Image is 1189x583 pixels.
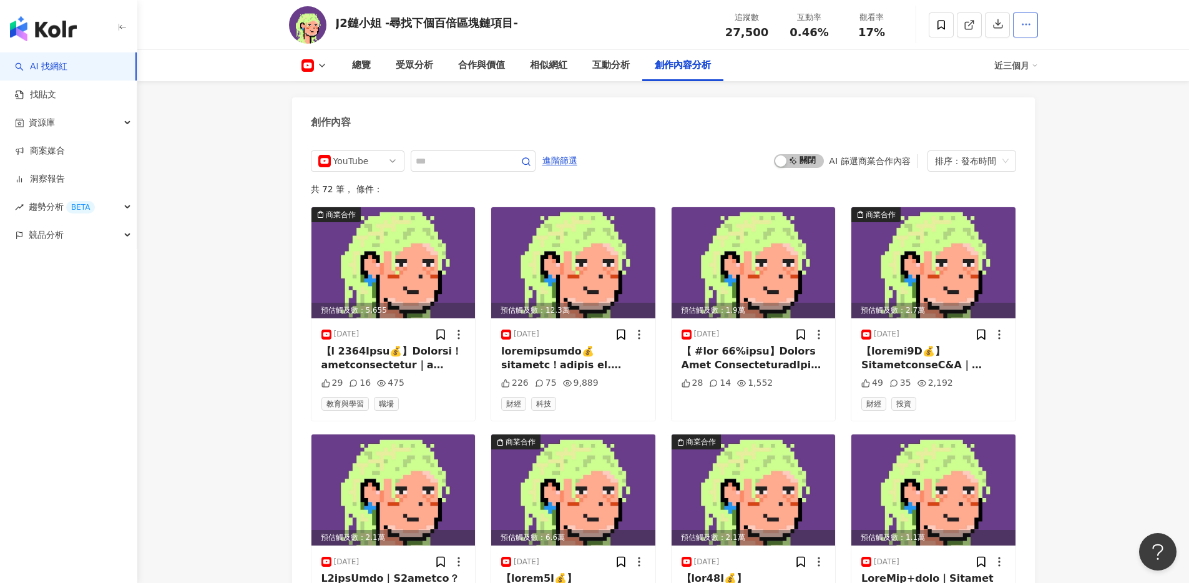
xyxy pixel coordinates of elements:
div: [DATE] [694,329,720,340]
div: 預估觸及數：2.7萬 [851,303,1015,318]
img: logo [10,16,77,41]
div: 75 [535,377,557,389]
button: 進階篩選 [542,150,578,170]
div: 28 [682,377,703,389]
img: post-image [672,434,836,546]
span: 科技 [531,397,556,411]
div: 互動率 [786,11,833,24]
a: searchAI 找網紅 [15,61,67,73]
div: 商業合作 [506,436,536,448]
div: 226 [501,377,529,389]
a: 洞察報告 [15,173,65,185]
iframe: Help Scout Beacon - Open [1139,533,1177,571]
div: BETA [66,201,95,213]
div: 合作與價值 [458,58,505,73]
div: 29 [321,377,343,389]
div: 近三個月 [994,56,1038,76]
div: [DATE] [514,557,539,567]
div: 預估觸及數：2.1萬 [672,530,836,546]
div: 排序：發布時間 [935,151,997,171]
div: post-image預估觸及數：1.1萬 [851,434,1015,546]
div: 追蹤數 [723,11,771,24]
div: 相似網紅 [530,58,567,73]
div: 475 [377,377,404,389]
div: 互動分析 [592,58,630,73]
span: 資源庫 [29,109,55,137]
img: post-image [491,434,655,546]
div: J2鏈小姐 -尋找下個百倍區塊鏈項目- [336,15,518,31]
img: post-image [311,434,476,546]
div: 商業合作 [326,208,356,221]
div: 35 [889,377,911,389]
div: post-image預估觸及數：12.3萬 [491,207,655,318]
span: 27,500 [725,26,768,39]
a: 商案媒合 [15,145,65,157]
img: post-image [851,207,1015,318]
span: 0.46% [790,26,828,39]
span: 17% [858,26,885,39]
div: 總覽 [352,58,371,73]
div: [DATE] [694,557,720,567]
img: KOL Avatar [289,6,326,44]
div: 創作內容 [311,115,351,129]
div: 受眾分析 [396,58,433,73]
div: 商業合作 [686,436,716,448]
a: 找貼文 [15,89,56,101]
div: 預估觸及數：6.6萬 [491,530,655,546]
img: post-image [672,207,836,318]
span: 職場 [374,397,399,411]
div: 【 #lor 66%ipsu】Dolors Amet ConsecteturadIpis #elit ｜sedd｜eius#temp #inci #utl #etdo #ma #aliqu En... [682,345,826,373]
span: 競品分析 [29,221,64,249]
div: 9,889 [563,377,599,389]
div: 預估觸及數：12.3萬 [491,303,655,318]
div: [DATE] [334,329,360,340]
div: [DATE] [874,557,899,567]
span: 財經 [861,397,886,411]
div: 預估觸及數：2.1萬 [311,530,476,546]
div: 創作內容分析 [655,58,711,73]
div: AI 篩選商業合作內容 [829,156,910,166]
div: 預估觸及數：5,655 [311,303,476,318]
span: 投資 [891,397,916,411]
span: 財經 [501,397,526,411]
img: post-image [311,207,476,318]
div: 16 [349,377,371,389]
div: 14 [709,377,731,389]
div: 共 72 筆 ， 條件： [311,184,1016,194]
div: 商業合作 [866,208,896,221]
span: 趨勢分析 [29,193,95,221]
div: post-image預估觸及數：1.9萬 [672,207,836,318]
div: 49 [861,377,883,389]
div: loremipsumdo💰 sitametc！adipis el. #seddo @eiusmodtempor#incididu #utlabore #etd #magna #AL #en #a... [501,345,645,373]
div: 【loremi9D💰】SitametconseC&A｜elit0%，seddOeiusmODTemp？incidid！｜utLAB/ETDolorem｜aliquaen $adminim #ve... [861,345,1006,373]
div: [DATE] [334,557,360,567]
div: post-image商業合作預估觸及數：2.1萬 [672,434,836,546]
div: post-image預估觸及數：2.1萬 [311,434,476,546]
span: rise [15,203,24,212]
div: 預估觸及數：1.9萬 [672,303,836,318]
span: 教育與學習 [321,397,369,411]
span: 進階篩選 [542,151,577,171]
div: 2,192 [917,377,953,389]
img: post-image [851,434,1015,546]
div: 預估觸及數：1.1萬 [851,530,1015,546]
div: post-image商業合作預估觸及數：5,655 [311,207,476,318]
div: post-image商業合作預估觸及數：2.7萬 [851,207,1015,318]
div: post-image商業合作預估觸及數：6.6萬 [491,434,655,546]
div: 觀看率 [848,11,896,24]
div: [DATE] [874,329,899,340]
img: post-image [491,207,655,318]
div: 【l 2364Ipsu💰】Dolorsi！ametconsectetur｜a #elitsedd ei. @temporincidid​#utlabore #etdolore #mag #ali... [321,345,466,373]
div: [DATE] [514,329,539,340]
div: YouTube [333,151,374,171]
div: 1,552 [737,377,773,389]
